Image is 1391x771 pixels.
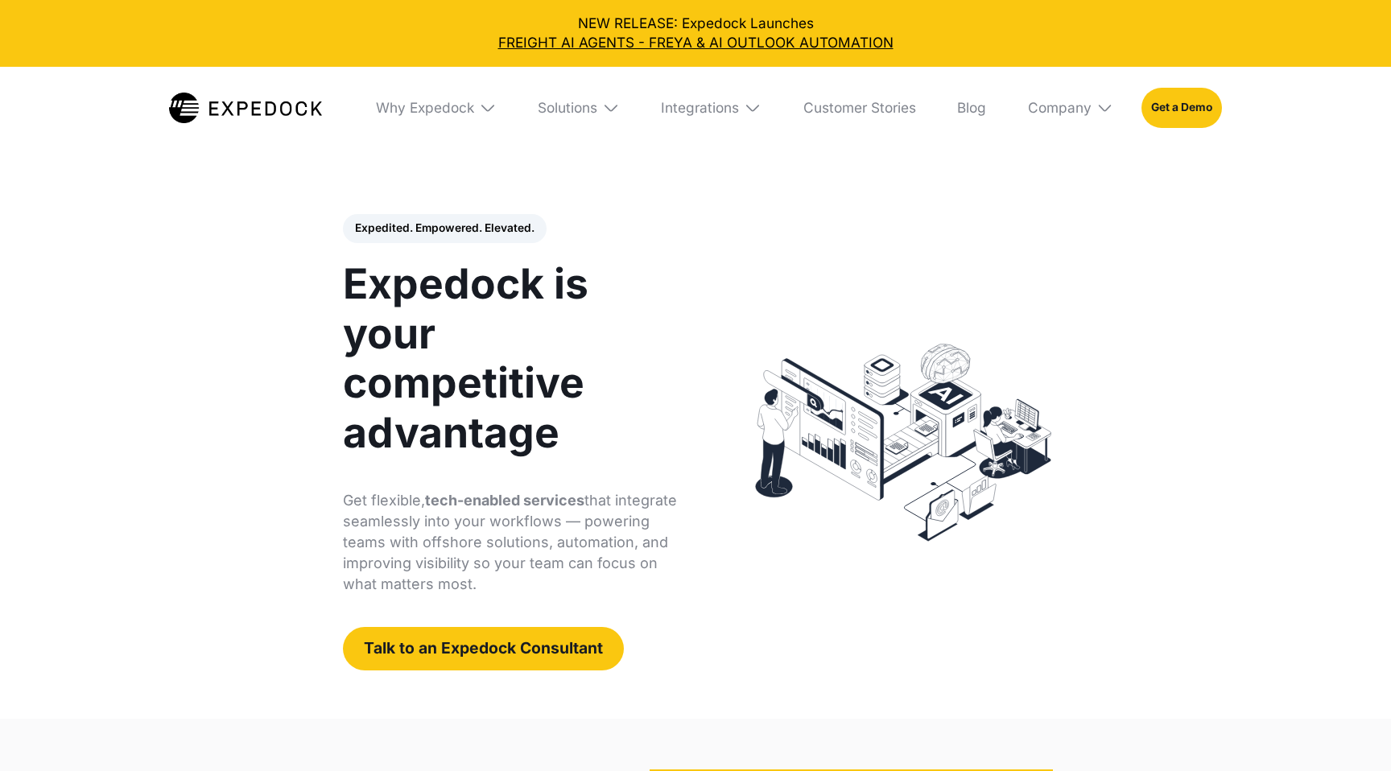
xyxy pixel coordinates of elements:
a: Get a Demo [1141,88,1222,128]
div: Company [1028,99,1092,117]
a: FREIGHT AI AGENTS - FREYA & AI OUTLOOK AUTOMATION [14,33,1377,52]
div: NEW RELEASE: Expedock Launches [14,14,1377,52]
p: Get flexible, that integrate seamlessly into your workflows — powering teams with offshore soluti... [343,490,681,595]
div: Company [1013,67,1127,150]
a: Customer Stories [789,67,929,150]
div: Integrations [661,99,739,117]
strong: tech-enabled services [425,492,584,509]
a: Talk to an Expedock Consultant [343,627,624,670]
div: Why Expedock [376,99,474,117]
div: Why Expedock [362,67,510,150]
div: Integrations [647,67,775,150]
div: Solutions [538,99,597,117]
h1: Expedock is your competitive advantage [343,259,681,459]
a: Blog [943,67,1000,150]
div: Solutions [524,67,634,150]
